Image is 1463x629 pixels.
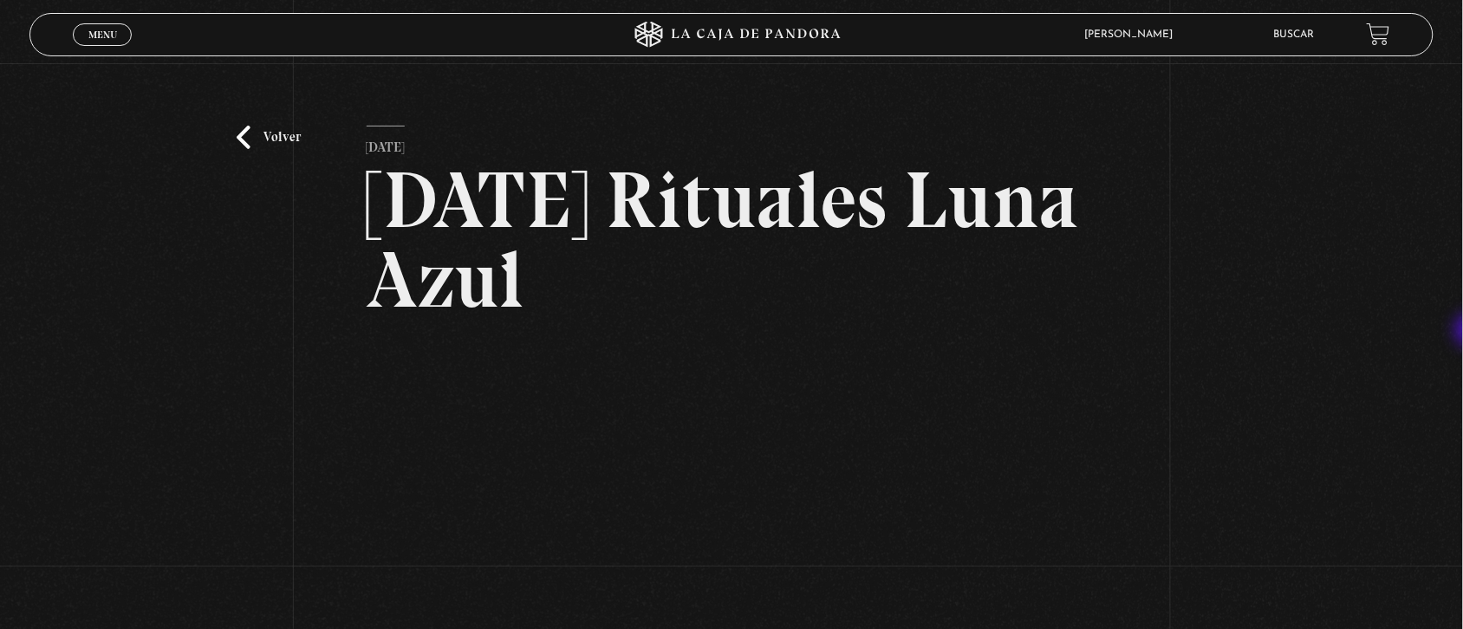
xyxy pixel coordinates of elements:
[1076,29,1191,40] span: [PERSON_NAME]
[82,43,123,55] span: Cerrar
[367,126,405,160] p: [DATE]
[367,160,1097,320] h2: [DATE] Rituales Luna Azul
[1367,23,1390,46] a: View your shopping cart
[1274,29,1315,40] a: Buscar
[237,126,301,149] a: Volver
[88,29,117,40] span: Menu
